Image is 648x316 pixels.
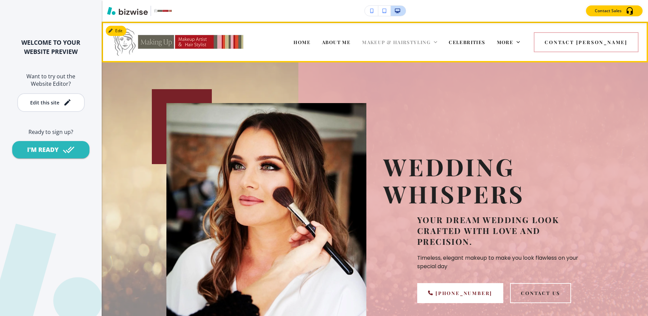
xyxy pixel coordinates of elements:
div: Edit this site [30,100,59,105]
div: MAKEUP & HAIRSTYLING [362,39,437,45]
span: CELEBRITIES [449,39,485,45]
p: Timeless, elegant makeup to make you look flawless on your special day [417,253,583,271]
button: Edit [106,26,126,36]
button: Contact Sales [586,5,643,16]
p: Contact Sales [595,8,622,14]
h6: Ready to sign up? [11,128,91,136]
button: Contact Us [510,283,571,303]
h5: Your dream wedding look crafted with love and precision. [417,214,583,246]
img: Doris Lew [112,27,246,56]
h2: WELCOME TO YOUR WEBSITE PREVIEW [11,38,91,56]
span: MAKEUP & HAIRSTYLING [362,39,430,45]
span: More [497,39,513,45]
span: HOME [293,39,310,45]
button: Contact [PERSON_NAME] [534,32,639,52]
div: I'M READY [27,145,59,154]
h6: Want to try out the Website Editor? [11,73,91,88]
button: Edit this site [17,93,85,112]
img: Your Logo [154,9,172,13]
img: Bizwise Logo [107,7,148,15]
span: ABOUT ME [322,39,350,45]
h1: Wedding Whispers [383,153,583,208]
a: [PHONE_NUMBER] [417,283,503,303]
button: I'M READY [12,141,89,158]
div: More [497,39,520,45]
